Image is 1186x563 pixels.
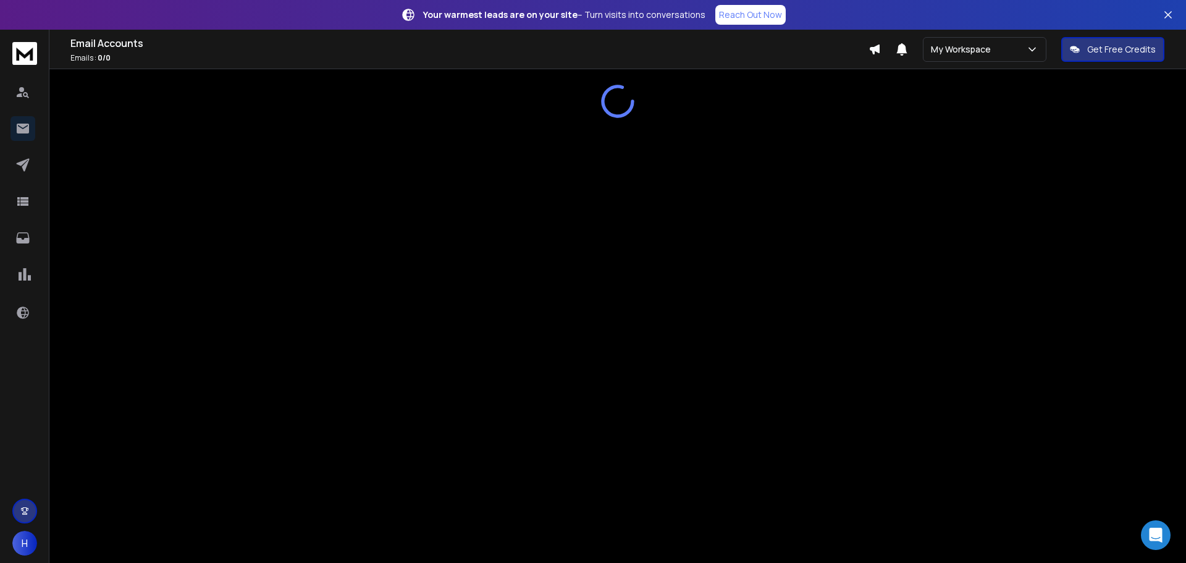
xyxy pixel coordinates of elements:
button: H [12,531,37,556]
img: logo [12,42,37,65]
h1: Email Accounts [70,36,868,51]
button: Get Free Credits [1061,37,1164,62]
a: Reach Out Now [715,5,786,25]
p: My Workspace [931,43,996,56]
p: Get Free Credits [1087,43,1156,56]
span: 0 / 0 [98,53,111,63]
p: – Turn visits into conversations [423,9,705,21]
p: Emails : [70,53,868,63]
strong: Your warmest leads are on your site [423,9,578,20]
div: Open Intercom Messenger [1141,520,1171,550]
p: Reach Out Now [719,9,782,21]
